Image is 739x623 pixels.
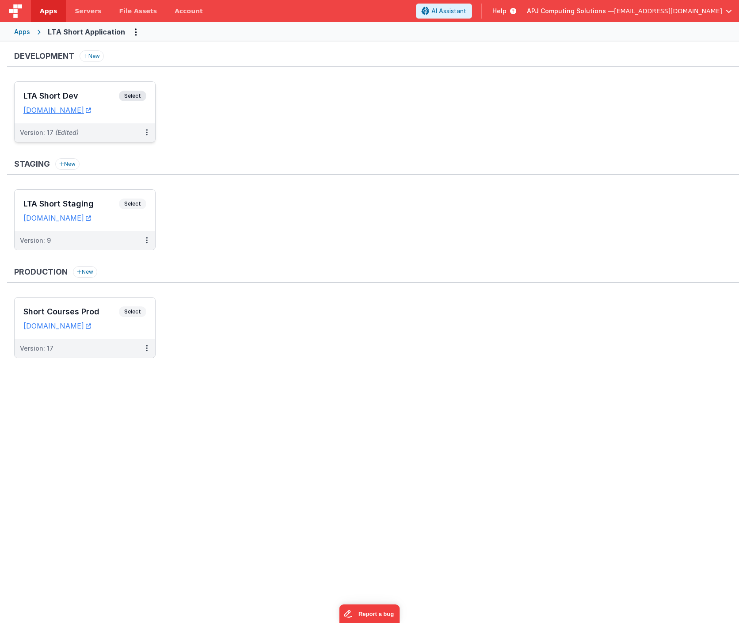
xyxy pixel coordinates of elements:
div: LTA Short Application [48,27,125,37]
h3: Staging [14,160,50,168]
h3: LTA Short Dev [23,92,119,100]
button: New [73,266,97,278]
h3: Short Courses Prod [23,307,119,316]
span: Select [119,306,146,317]
span: Apps [40,7,57,15]
button: Options [129,25,143,39]
button: AI Assistant [416,4,472,19]
a: [DOMAIN_NAME] [23,321,91,330]
span: Select [119,91,146,101]
button: New [80,50,104,62]
span: [EMAIL_ADDRESS][DOMAIN_NAME] [614,7,722,15]
span: Select [119,199,146,209]
a: [DOMAIN_NAME] [23,214,91,222]
h3: Development [14,52,74,61]
span: Servers [75,7,101,15]
span: AI Assistant [431,7,466,15]
div: Version: 9 [20,236,51,245]
div: Version: 17 [20,344,53,353]
div: Version: 17 [20,128,79,137]
span: (Edited) [55,129,79,136]
button: APJ Computing Solutions — [EMAIL_ADDRESS][DOMAIN_NAME] [527,7,732,15]
span: File Assets [119,7,157,15]
button: New [55,158,80,170]
iframe: Marker.io feedback button [339,604,400,623]
span: Help [492,7,507,15]
a: [DOMAIN_NAME] [23,106,91,115]
h3: Production [14,268,68,276]
span: APJ Computing Solutions — [527,7,614,15]
h3: LTA Short Staging [23,199,119,208]
div: Apps [14,27,30,36]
